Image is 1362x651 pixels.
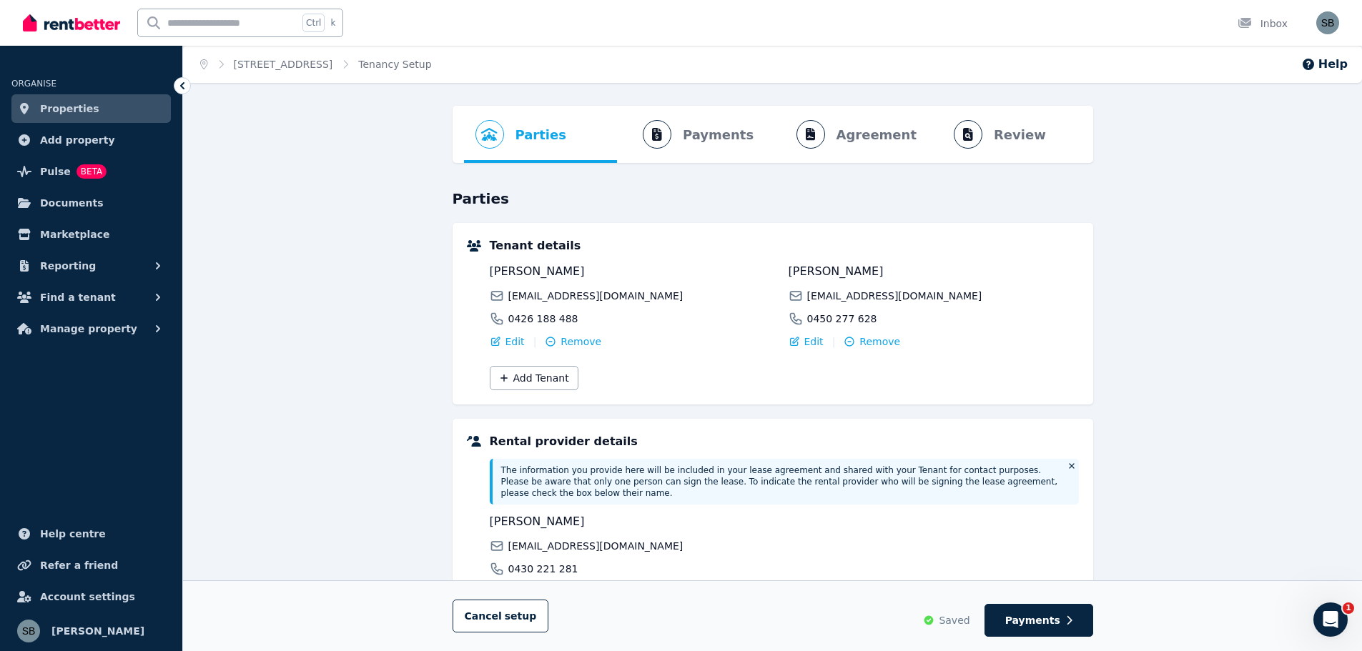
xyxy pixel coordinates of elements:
button: Parties [464,106,578,163]
button: Edit [490,334,525,349]
a: Refer a friend [11,551,171,580]
a: Properties [11,94,171,123]
span: [EMAIL_ADDRESS][DOMAIN_NAME] [508,539,684,553]
div: Inbox [1238,16,1288,31]
span: [EMAIL_ADDRESS][DOMAIN_NAME] [807,289,982,303]
span: Edit [505,334,525,349]
span: | [832,334,836,349]
p: The information you provide here will be included in your lease agreement and shared with your Te... [501,464,1059,499]
a: Help centre [11,520,171,548]
span: Find a tenant [40,289,116,306]
span: [PERSON_NAME] [490,263,780,280]
span: Parties [515,125,566,145]
span: Documents [40,194,104,212]
span: Account settings [40,588,135,605]
button: Help [1301,56,1348,73]
a: Account settings [11,582,171,611]
span: Ctrl [302,14,325,32]
span: Remove [561,334,601,349]
span: 1 [1343,602,1354,614]
span: 0426 188 488 [508,312,578,326]
span: Tenancy Setup [358,57,431,71]
button: Edit [789,334,824,349]
span: Add property [40,131,115,149]
span: Cancel [465,610,537,622]
button: Find a tenant [11,283,171,312]
span: 0450 277 628 [807,312,877,326]
button: Cancelsetup [453,600,549,632]
button: Remove [545,334,601,349]
span: Remove [859,334,900,349]
img: Sam Berrell [1316,11,1339,34]
span: [PERSON_NAME] [490,513,780,530]
a: Add property [11,126,171,154]
span: Payments [1005,613,1060,627]
span: setup [505,609,537,623]
nav: Progress [453,106,1093,163]
span: 0430 221 281 [508,562,578,576]
span: Refer a friend [40,557,118,574]
span: | [533,334,537,349]
a: Marketplace [11,220,171,249]
span: Manage property [40,320,137,337]
span: BETA [77,164,107,179]
a: Documents [11,189,171,217]
a: [STREET_ADDRESS] [234,59,333,70]
h3: Parties [453,189,1093,209]
span: Pulse [40,163,71,180]
nav: Breadcrumb [183,46,449,83]
img: Rental providers [467,436,481,447]
span: Help centre [40,525,106,542]
span: Reporting [40,257,96,274]
span: ORGANISE [11,79,56,89]
span: [PERSON_NAME] [789,263,1079,280]
span: [PERSON_NAME] [51,622,144,640]
span: Properties [40,100,99,117]
span: Marketplace [40,226,109,243]
button: Reporting [11,252,171,280]
button: Manage property [11,314,171,343]
span: Saved [939,613,969,627]
span: k [330,17,335,29]
img: Sam Berrell [17,620,40,642]
a: PulseBETA [11,157,171,186]
button: Payments [985,604,1093,637]
iframe: Intercom live chat [1313,602,1348,637]
h5: Rental provider details [490,433,1079,450]
button: Add Tenant [490,366,578,390]
h5: Tenant details [490,237,1079,254]
button: Remove [844,334,900,349]
img: RentBetter [23,12,120,34]
span: [EMAIL_ADDRESS][DOMAIN_NAME] [508,289,684,303]
span: Edit [804,334,824,349]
